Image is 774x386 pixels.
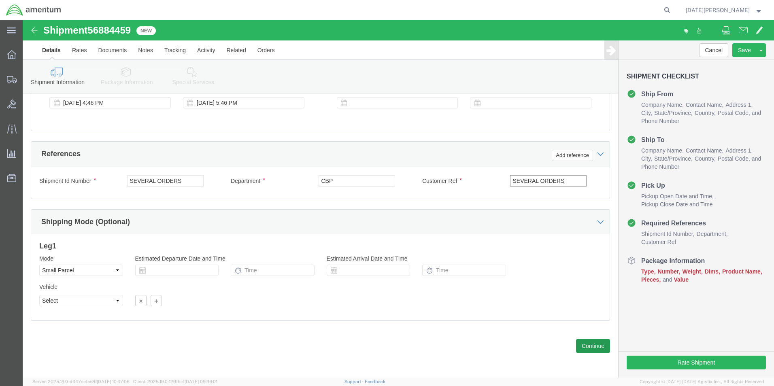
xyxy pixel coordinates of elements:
span: Server: 2025.19.0-d447cefac8f [32,379,130,384]
a: Support [344,379,365,384]
span: Noel Arrieta [686,6,750,15]
span: [DATE] 10:47:06 [97,379,130,384]
img: logo [6,4,62,16]
a: Feedback [365,379,385,384]
span: Copyright © [DATE]-[DATE] Agistix Inc., All Rights Reserved [640,378,764,385]
span: [DATE] 09:39:01 [185,379,217,384]
iframe: FS Legacy Container [23,20,774,378]
span: Client: 2025.19.0-129fbcf [133,379,217,384]
button: [DATE][PERSON_NAME] [685,5,763,15]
